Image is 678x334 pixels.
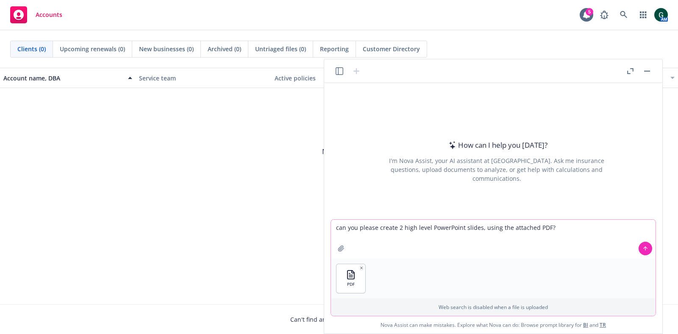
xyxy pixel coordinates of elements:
[615,6,632,23] a: Search
[139,74,268,83] div: Service team
[255,44,306,53] span: Untriaged files (0)
[7,3,66,27] a: Accounts
[320,44,349,53] span: Reporting
[654,8,668,22] img: photo
[363,44,420,53] span: Customer Directory
[3,74,123,83] div: Account name, DBA
[208,44,241,53] span: Archived (0)
[336,304,650,311] p: Web search is disabled when a file is uploaded
[596,6,613,23] a: Report a Bug
[331,220,656,259] textarea: can you please create 2 high level PowerPoint slides, using the attached PDF?
[586,8,593,16] div: 5
[446,140,547,151] div: How can I help you [DATE]?
[139,44,194,53] span: New businesses (0)
[347,282,355,287] span: PDF
[336,264,365,293] button: PDF
[635,6,652,23] a: Switch app
[600,321,606,328] a: TR
[136,68,271,88] button: Service team
[271,68,407,88] button: Active policies
[378,156,616,183] div: I'm Nova Assist, your AI assistant at [GEOGRAPHIC_DATA]. Ask me insurance questions, upload docum...
[290,315,388,324] span: Can't find an account?
[36,11,62,18] span: Accounts
[583,321,588,328] a: BI
[381,316,606,334] span: Nova Assist can make mistakes. Explore what Nova can do: Browse prompt library for and
[17,44,46,53] span: Clients (0)
[60,44,125,53] span: Upcoming renewals (0)
[275,74,403,83] div: Active policies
